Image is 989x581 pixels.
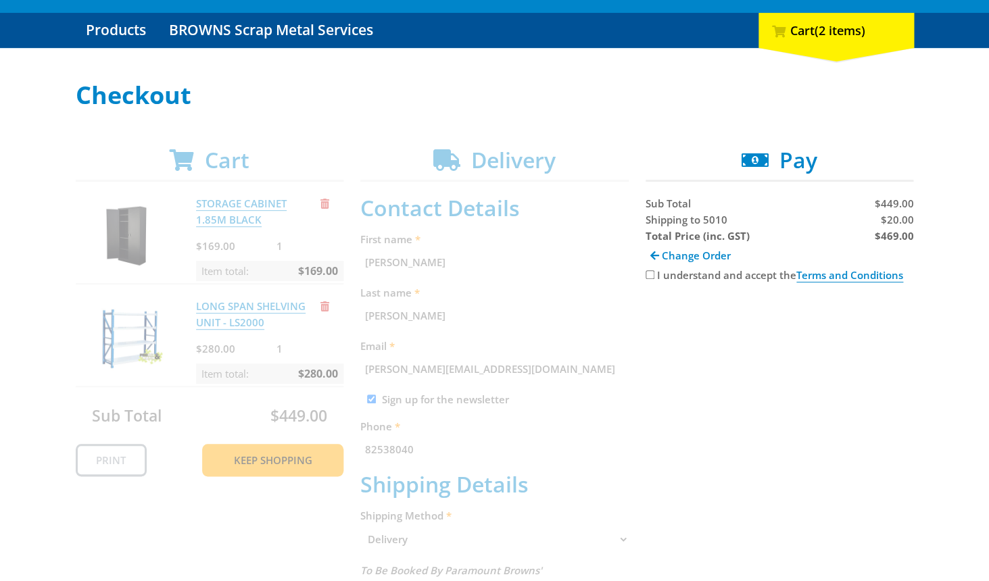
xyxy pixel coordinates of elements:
[76,13,156,48] a: Go to the Products page
[159,13,383,48] a: Go to the BROWNS Scrap Metal Services page
[758,13,914,48] div: Cart
[646,244,735,267] a: Change Order
[662,249,731,262] span: Change Order
[779,145,817,174] span: Pay
[880,213,913,226] span: $20.00
[874,229,913,243] strong: $469.00
[646,229,750,243] strong: Total Price (inc. GST)
[646,197,691,210] span: Sub Total
[815,22,865,39] span: (2 items)
[646,270,654,279] input: Please accept the terms and conditions.
[657,268,903,282] label: I understand and accept the
[874,197,913,210] span: $449.00
[646,213,727,226] span: Shipping to 5010
[76,82,914,109] h1: Checkout
[796,268,903,282] a: Terms and Conditions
